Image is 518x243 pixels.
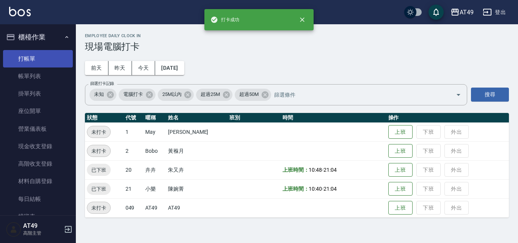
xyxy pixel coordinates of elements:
th: 暱稱 [143,113,166,123]
td: 2 [124,141,144,160]
span: 已下班 [87,185,111,193]
a: 材料自購登錄 [3,172,73,190]
button: 上班 [388,182,413,196]
td: - [281,179,386,198]
a: 座位開單 [3,102,73,120]
img: Person [6,222,21,237]
a: 打帳單 [3,50,73,67]
div: AT49 [460,8,474,17]
a: 排班表 [3,208,73,225]
h2: Employee Daily Clock In [85,33,509,38]
th: 狀態 [85,113,124,123]
input: 篩選條件 [272,88,443,101]
td: 21 [124,179,144,198]
img: Logo [9,7,31,16]
th: 姓名 [166,113,228,123]
button: 搜尋 [471,88,509,102]
th: 操作 [386,113,509,123]
td: 小樂 [143,179,166,198]
td: 049 [124,198,144,217]
td: AT49 [143,198,166,217]
span: 未打卡 [87,128,110,136]
h3: 現場電腦打卡 [85,41,509,52]
span: 25M以內 [158,91,186,98]
td: Bobo [143,141,166,160]
button: Open [452,89,465,101]
td: 朱又卉 [166,160,228,179]
p: 高階主管 [23,230,62,237]
div: 未知 [89,89,116,101]
a: 帳單列表 [3,67,73,85]
a: 每日結帳 [3,190,73,208]
div: 電腦打卡 [119,89,155,101]
button: 櫃檯作業 [3,27,73,47]
td: AT49 [166,198,228,217]
span: 未打卡 [87,147,110,155]
th: 班別 [228,113,280,123]
span: 電腦打卡 [119,91,148,98]
button: 上班 [388,201,413,215]
span: 未知 [89,91,108,98]
button: [DATE] [155,61,184,75]
a: 營業儀表板 [3,120,73,138]
button: 上班 [388,144,413,158]
div: 超過25M [196,89,232,101]
span: 超過25M [196,91,224,98]
button: 前天 [85,61,108,75]
td: 20 [124,160,144,179]
td: - [281,160,386,179]
td: 陳婉菁 [166,179,228,198]
b: 上班時間： [283,167,309,173]
button: 今天 [132,61,155,75]
button: 登出 [480,5,509,19]
span: 21:04 [323,167,337,173]
button: 上班 [388,125,413,139]
div: 25M以內 [158,89,194,101]
td: 黃褓月 [166,141,228,160]
span: 10:40 [309,186,322,192]
td: 1 [124,122,144,141]
td: [PERSON_NAME] [166,122,228,141]
h5: AT49 [23,222,62,230]
span: 未打卡 [87,204,110,212]
a: 高階收支登錄 [3,155,73,172]
label: 篩選打卡記錄 [90,81,114,86]
th: 代號 [124,113,144,123]
button: AT49 [447,5,477,20]
span: 超過50M [235,91,263,98]
b: 上班時間： [283,186,309,192]
th: 時間 [281,113,386,123]
button: close [294,11,311,28]
td: 卉卉 [143,160,166,179]
a: 現金收支登錄 [3,138,73,155]
td: May [143,122,166,141]
a: 掛單列表 [3,85,73,102]
span: 10:48 [309,167,322,173]
span: 打卡成功 [210,16,239,24]
span: 已下班 [87,166,111,174]
button: 上班 [388,163,413,177]
span: 21:04 [323,186,337,192]
button: save [429,5,444,20]
button: 昨天 [108,61,132,75]
div: 超過50M [235,89,271,101]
